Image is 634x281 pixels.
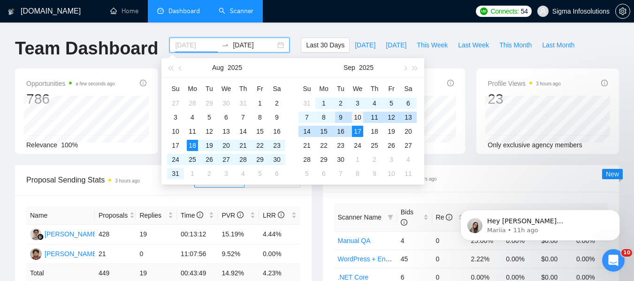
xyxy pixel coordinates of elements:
[335,98,346,109] div: 2
[606,170,619,178] span: New
[318,98,329,109] div: 1
[228,58,242,77] button: 2025
[252,124,268,138] td: 2025-08-15
[349,81,366,96] th: We
[383,167,400,181] td: 2025-10-10
[271,154,283,165] div: 30
[26,206,95,225] th: Name
[170,154,181,165] div: 24
[218,138,235,152] td: 2025-08-20
[222,41,229,49] span: swap-right
[355,40,375,50] span: [DATE]
[237,112,249,123] div: 7
[15,38,158,60] h1: Team Dashboard
[271,126,283,137] div: 16
[383,110,400,124] td: 2025-09-12
[61,141,78,149] span: 100%
[26,90,115,108] div: 786
[187,168,198,179] div: 1
[335,126,346,137] div: 16
[400,110,417,124] td: 2025-09-13
[26,141,57,149] span: Relevance
[254,140,266,151] div: 22
[436,213,453,221] span: Re
[499,40,532,50] span: This Month
[168,7,200,15] span: Dashboard
[301,140,313,151] div: 21
[271,140,283,151] div: 23
[204,154,215,165] div: 26
[252,81,268,96] th: Fr
[502,250,537,268] td: 0.00%
[352,112,363,123] div: 10
[315,110,332,124] td: 2025-09-08
[268,81,285,96] th: Sa
[268,96,285,110] td: 2025-08-02
[235,138,252,152] td: 2025-08-21
[318,154,329,165] div: 29
[315,124,332,138] td: 2025-09-15
[271,98,283,109] div: 2
[315,96,332,110] td: 2025-09-01
[221,98,232,109] div: 30
[37,234,44,240] img: gigradar-bm.png
[30,230,99,237] a: RG[PERSON_NAME]
[254,168,266,179] div: 5
[315,167,332,181] td: 2025-10-06
[403,112,414,123] div: 13
[167,110,184,124] td: 2025-08-03
[252,110,268,124] td: 2025-08-08
[349,138,366,152] td: 2025-09-24
[136,225,177,244] td: 19
[366,110,383,124] td: 2025-09-11
[278,212,284,218] span: info-circle
[381,38,412,53] button: [DATE]
[167,167,184,181] td: 2025-08-31
[383,81,400,96] th: Fr
[344,58,355,77] button: Sep
[400,152,417,167] td: 2025-10-04
[386,168,397,179] div: 10
[184,167,201,181] td: 2025-09-01
[237,154,249,165] div: 28
[221,112,232,123] div: 6
[537,38,580,53] button: Last Month
[201,124,218,138] td: 2025-08-12
[338,273,369,281] a: .NET Core
[332,138,349,152] td: 2025-09-23
[453,38,494,53] button: Last Week
[400,81,417,96] th: Sa
[167,138,184,152] td: 2025-08-17
[221,154,232,165] div: 27
[401,219,407,226] span: info-circle
[403,126,414,137] div: 20
[237,98,249,109] div: 31
[332,167,349,181] td: 2025-10-07
[298,138,315,152] td: 2025-09-21
[334,173,608,184] span: Scanner Breakdown
[540,8,546,15] span: user
[184,152,201,167] td: 2025-08-25
[369,112,380,123] div: 11
[366,152,383,167] td: 2025-10-02
[490,6,519,16] span: Connects:
[301,38,350,53] button: Last 30 Days
[221,126,232,137] div: 13
[338,255,419,263] a: WordPress + Entry + Interm
[157,8,164,14] span: dashboard
[615,4,630,19] button: setting
[332,96,349,110] td: 2025-09-02
[366,81,383,96] th: Th
[268,124,285,138] td: 2025-08-16
[204,126,215,137] div: 12
[170,140,181,151] div: 17
[170,98,181,109] div: 27
[30,228,42,240] img: RG
[167,124,184,138] td: 2025-08-10
[136,206,177,225] th: Replies
[204,98,215,109] div: 29
[235,167,252,181] td: 2025-09-04
[197,212,203,218] span: info-circle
